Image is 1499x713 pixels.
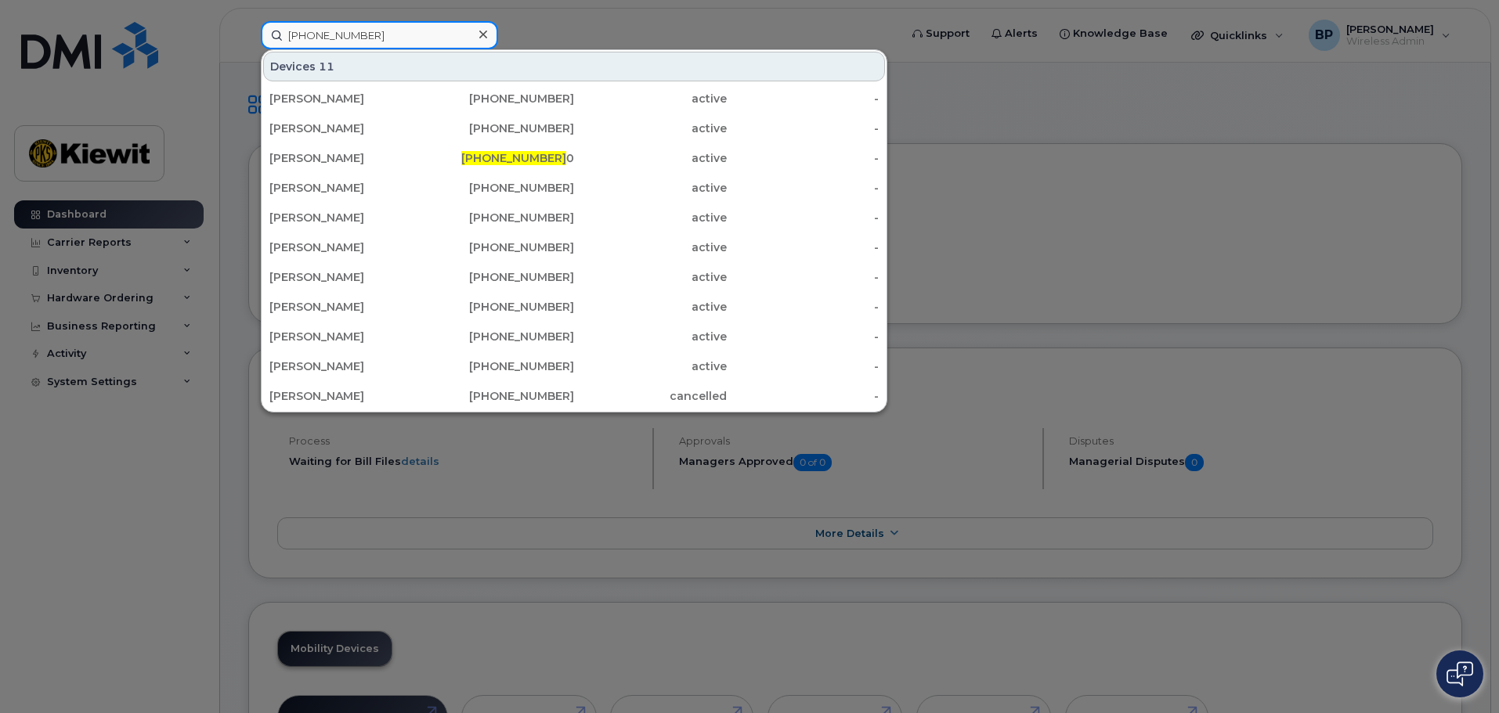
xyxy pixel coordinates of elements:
[269,388,422,404] div: [PERSON_NAME]
[574,150,727,166] div: active
[727,210,880,225] div: -
[422,210,575,225] div: [PHONE_NUMBER]
[574,210,727,225] div: active
[727,388,880,404] div: -
[727,180,880,196] div: -
[269,239,422,255] div: [PERSON_NAME]
[461,151,566,165] span: [PHONE_NUMBER]
[422,329,575,344] div: [PHONE_NUMBER]
[574,299,727,315] div: active
[269,269,422,285] div: [PERSON_NAME]
[263,114,885,142] a: [PERSON_NAME][PHONE_NUMBER]active-
[263,382,885,410] a: [PERSON_NAME][PHONE_NUMBER]cancelled-
[422,121,575,136] div: [PHONE_NUMBER]
[263,233,885,261] a: [PERSON_NAME][PHONE_NUMBER]active-
[263,203,885,232] a: [PERSON_NAME][PHONE_NUMBER]active-
[574,358,727,374] div: active
[263,174,885,202] a: [PERSON_NAME][PHONE_NUMBER]active-
[727,269,880,285] div: -
[263,263,885,291] a: [PERSON_NAME][PHONE_NUMBER]active-
[263,52,885,81] div: Devices
[269,180,422,196] div: [PERSON_NAME]
[422,180,575,196] div: [PHONE_NUMBER]
[422,269,575,285] div: [PHONE_NUMBER]
[269,210,422,225] div: [PERSON_NAME]
[269,358,422,374] div: [PERSON_NAME]
[1447,661,1473,686] img: Open chat
[574,180,727,196] div: active
[269,299,422,315] div: [PERSON_NAME]
[574,239,727,255] div: active
[263,85,885,113] a: [PERSON_NAME][PHONE_NUMBER]active-
[727,329,880,344] div: -
[727,358,880,374] div: -
[269,150,422,166] div: [PERSON_NAME]
[422,91,575,106] div: [PHONE_NUMBER]
[727,121,880,136] div: -
[727,91,880,106] div: -
[574,121,727,136] div: active
[263,352,885,380] a: [PERSON_NAME][PHONE_NUMBER]active-
[422,388,575,404] div: [PHONE_NUMBER]
[574,388,727,404] div: cancelled
[422,358,575,374] div: [PHONE_NUMBER]
[263,144,885,172] a: [PERSON_NAME][PHONE_NUMBER]0active-
[319,59,334,74] span: 11
[574,91,727,106] div: active
[269,91,422,106] div: [PERSON_NAME]
[727,239,880,255] div: -
[422,239,575,255] div: [PHONE_NUMBER]
[263,293,885,321] a: [PERSON_NAME][PHONE_NUMBER]active-
[263,322,885,351] a: [PERSON_NAME][PHONE_NUMBER]active-
[574,269,727,285] div: active
[727,299,880,315] div: -
[574,329,727,344] div: active
[269,329,422,344] div: [PERSON_NAME]
[727,150,880,166] div: -
[269,121,422,136] div: [PERSON_NAME]
[422,299,575,315] div: [PHONE_NUMBER]
[422,150,575,166] div: 0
